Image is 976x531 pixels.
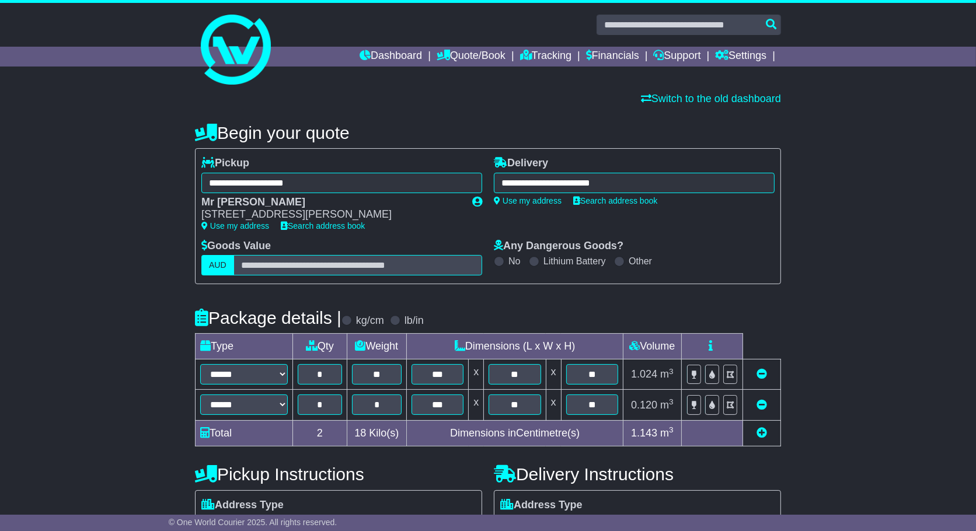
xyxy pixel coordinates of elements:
[669,367,674,376] sup: 3
[356,315,384,327] label: kg/cm
[201,499,284,512] label: Address Type
[281,221,365,230] a: Search address book
[494,196,562,205] a: Use my address
[508,256,520,267] label: No
[546,359,561,390] td: x
[201,221,269,230] a: Use my address
[407,334,623,359] td: Dimensions (L x W x H)
[641,93,781,104] a: Switch to the old dashboard
[546,390,561,420] td: x
[500,499,583,512] label: Address Type
[494,240,623,253] label: Any Dangerous Goods?
[573,196,657,205] a: Search address book
[407,420,623,446] td: Dimensions in Centimetre(s)
[201,240,271,253] label: Goods Value
[201,255,234,275] label: AUD
[437,47,506,67] a: Quote/Book
[469,359,484,390] td: x
[629,256,652,267] label: Other
[669,425,674,434] sup: 3
[631,368,657,380] span: 1.024
[201,196,461,209] div: Mr [PERSON_NAME]
[201,157,249,170] label: Pickup
[669,397,674,406] sup: 3
[660,427,674,439] span: m
[195,308,341,327] h4: Package details |
[757,399,767,411] a: Remove this item
[520,47,571,67] a: Tracking
[660,368,674,380] span: m
[660,399,674,411] span: m
[354,427,366,439] span: 18
[469,390,484,420] td: x
[347,334,407,359] td: Weight
[360,47,422,67] a: Dashboard
[293,334,347,359] td: Qty
[169,518,337,527] span: © One World Courier 2025. All rights reserved.
[715,47,766,67] a: Settings
[631,427,657,439] span: 1.143
[631,399,657,411] span: 0.120
[494,157,548,170] label: Delivery
[494,464,781,484] h4: Delivery Instructions
[757,427,767,439] a: Add new item
[405,315,424,327] label: lb/in
[293,420,347,446] td: 2
[654,47,701,67] a: Support
[623,334,681,359] td: Volume
[195,123,781,142] h4: Begin your quote
[347,420,407,446] td: Kilo(s)
[757,368,767,380] a: Remove this item
[195,464,482,484] h4: Pickup Instructions
[543,256,606,267] label: Lithium Battery
[201,208,461,221] div: [STREET_ADDRESS][PERSON_NAME]
[586,47,639,67] a: Financials
[196,334,293,359] td: Type
[196,420,293,446] td: Total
